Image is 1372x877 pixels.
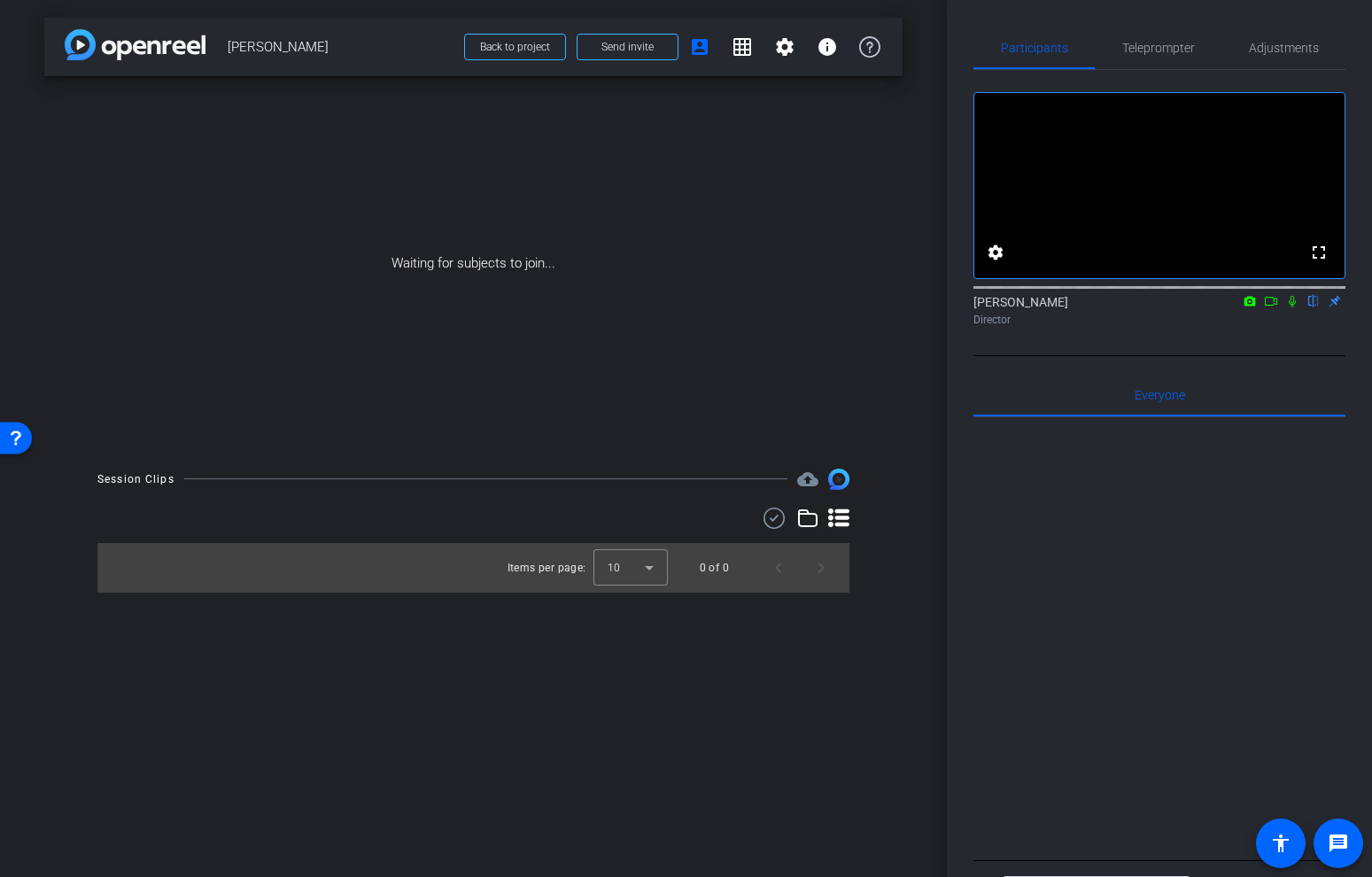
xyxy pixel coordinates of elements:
[44,76,903,451] div: Waiting for subjects to join...
[65,29,205,60] img: app-logo
[508,559,586,577] div: Items per page:
[1328,833,1349,854] mat-icon: message
[689,36,710,58] mat-icon: account_box
[1303,292,1324,308] mat-icon: flip
[797,469,818,490] mat-icon: cloud_upload
[1270,833,1291,854] mat-icon: accessibility
[757,547,800,589] button: Previous page
[601,40,654,54] span: Send invite
[464,34,566,60] button: Back to project
[1135,389,1185,401] span: Everyone
[1249,42,1319,54] span: Adjustments
[797,469,818,490] span: Destinations for your clips
[800,547,842,589] button: Next page
[973,312,1345,328] div: Director
[732,36,753,58] mat-icon: grid_on
[774,36,795,58] mat-icon: settings
[1308,242,1329,263] mat-icon: fullscreen
[228,29,453,65] span: [PERSON_NAME]
[828,469,849,490] img: Session clips
[985,242,1006,263] mat-icon: settings
[973,293,1345,328] div: [PERSON_NAME]
[700,559,729,577] div: 0 of 0
[1122,42,1195,54] span: Teleprompter
[480,41,550,53] span: Back to project
[577,34,678,60] button: Send invite
[1001,42,1068,54] span: Participants
[97,470,174,488] div: Session Clips
[817,36,838,58] mat-icon: info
